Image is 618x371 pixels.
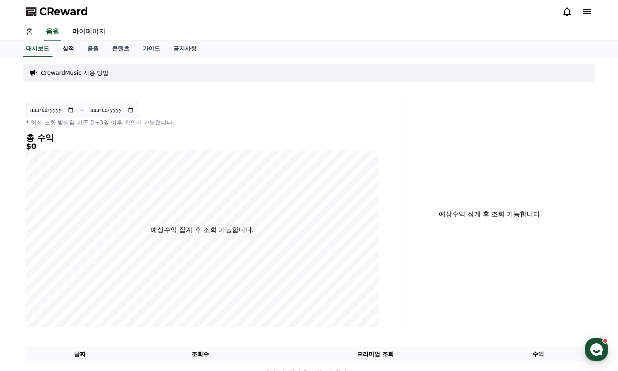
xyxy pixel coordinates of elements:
a: 마이페이지 [66,23,112,41]
a: 공지사항 [167,41,203,57]
a: 설정 [107,262,159,283]
span: 설정 [128,275,138,281]
a: 콘텐츠 [105,41,136,57]
a: 홈 [2,262,55,283]
a: 대화 [55,262,107,283]
p: * 영상 조회 발생일 기준 D+3일 이후 확인이 가능합니다. [26,118,378,127]
th: 날짜 [26,347,134,362]
a: 음원 [44,23,61,41]
span: CReward [39,5,88,18]
p: 예상수익 집계 후 조회 가능합니다. [151,225,254,235]
th: 프리미엄 조회 [267,347,484,362]
th: 조회수 [134,347,267,362]
a: 음원 [81,41,105,57]
th: 수익 [484,347,592,362]
a: 대시보드 [23,41,53,57]
p: ~ [79,105,85,115]
p: 예상수익 집계 후 조회 가능합니다. [409,209,572,219]
a: 홈 [19,23,39,41]
span: 대화 [76,275,86,282]
a: 가이드 [136,41,167,57]
a: CReward [26,5,88,18]
span: 홈 [26,275,31,281]
a: 실적 [56,41,81,57]
h4: 총 수익 [26,133,378,142]
h5: $0 [26,142,378,151]
a: CrewardMusic 사용 방법 [41,69,108,77]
